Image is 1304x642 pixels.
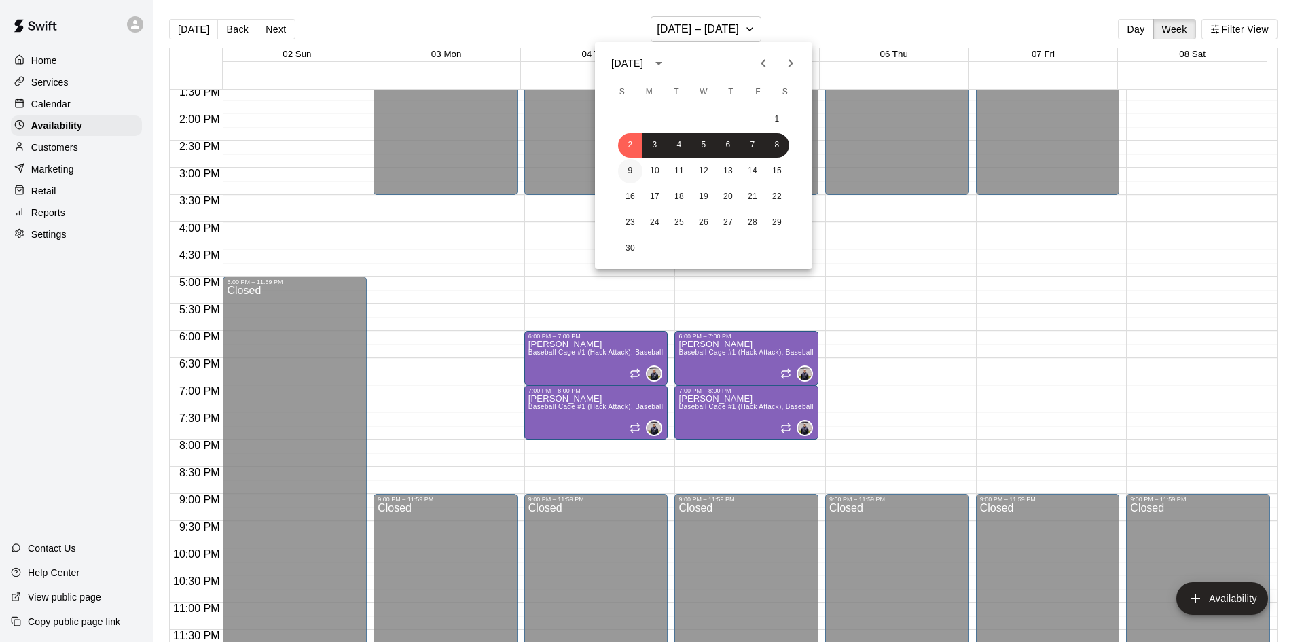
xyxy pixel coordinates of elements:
span: Friday [746,79,770,106]
button: 6 [716,133,740,158]
span: Sunday [610,79,634,106]
button: 23 [618,211,642,235]
button: 27 [716,211,740,235]
button: 29 [765,211,789,235]
button: 4 [667,133,691,158]
button: 9 [618,159,642,183]
button: 19 [691,185,716,209]
button: 11 [667,159,691,183]
button: 7 [740,133,765,158]
button: 12 [691,159,716,183]
button: Previous month [750,50,777,77]
button: 28 [740,211,765,235]
button: 15 [765,159,789,183]
span: Tuesday [664,79,689,106]
button: 8 [765,133,789,158]
button: 24 [642,211,667,235]
button: 5 [691,133,716,158]
span: Monday [637,79,662,106]
button: 20 [716,185,740,209]
button: 14 [740,159,765,183]
button: 17 [642,185,667,209]
button: 16 [618,185,642,209]
button: 13 [716,159,740,183]
button: 10 [642,159,667,183]
button: Next month [777,50,804,77]
span: Thursday [719,79,743,106]
button: calendar view is open, switch to year view [647,52,670,75]
span: Saturday [773,79,797,106]
button: 26 [691,211,716,235]
button: 18 [667,185,691,209]
button: 21 [740,185,765,209]
button: 1 [765,107,789,132]
button: 3 [642,133,667,158]
button: 25 [667,211,691,235]
button: 22 [765,185,789,209]
button: 2 [618,133,642,158]
button: 30 [618,236,642,261]
div: [DATE] [611,56,643,71]
span: Wednesday [691,79,716,106]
